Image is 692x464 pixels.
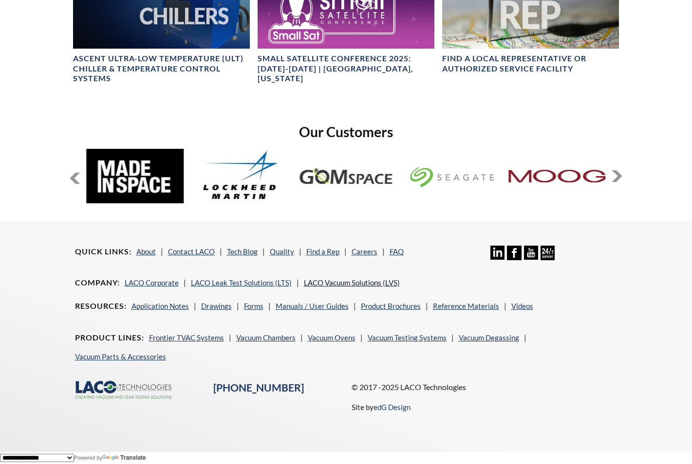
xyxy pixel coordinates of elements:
[352,381,617,393] p: © 2017 -2025 LACO Technologies
[304,278,400,287] a: LACO Vacuum Solutions (LVS)
[403,149,500,203] img: LOGO_200x112.jpg
[270,247,294,256] a: Quality
[390,247,404,256] a: FAQ
[541,253,555,262] a: 24/7 Support
[213,381,304,394] a: [PHONE_NUMBER]
[125,278,179,287] a: LACO Corporate
[75,247,131,257] h4: Quick Links
[131,302,189,310] a: Application Notes
[511,302,533,310] a: Videos
[149,333,224,342] a: Frontier TVAC Systems
[541,246,555,260] img: 24/7 Support Icon
[136,247,156,256] a: About
[508,149,605,203] img: MOOG.jpg
[352,247,377,256] a: Careers
[75,333,144,343] h4: Product Lines
[192,149,289,203] img: Lockheed-Martin.jpg
[361,302,421,310] a: Product Brochures
[352,401,411,413] p: Site by
[102,455,120,461] img: Google Translate
[442,54,619,74] h4: FIND A LOCAL REPRESENTATIVE OR AUTHORIZED SERVICE FACILITY
[102,454,146,461] a: Translate
[298,149,395,203] img: GOM-Space.jpg
[306,247,339,256] a: Find a Rep
[191,278,292,287] a: LACO Leak Test Solutions (LTS)
[244,302,263,310] a: Forms
[75,278,120,288] h4: Company
[75,352,166,361] a: Vacuum Parts & Accessories
[258,54,434,84] h4: Small Satellite Conference 2025: [DATE]-[DATE] | [GEOGRAPHIC_DATA], [US_STATE]
[73,54,250,84] h4: Ascent Ultra-Low Temperature (ULT) Chiller & Temperature Control Systems
[75,301,127,311] h4: Resources
[87,149,184,203] img: MadeInSpace.jpg
[168,247,215,256] a: Contact LACO
[201,302,232,310] a: Drawings
[308,333,355,342] a: Vacuum Ovens
[459,333,519,342] a: Vacuum Degassing
[236,333,296,342] a: Vacuum Chambers
[276,302,349,310] a: Manuals / User Guides
[433,302,499,310] a: Reference Materials
[374,403,411,411] a: edG Design
[368,333,447,342] a: Vacuum Testing Systems
[227,247,258,256] a: Tech Blog
[69,123,623,141] h2: Our Customers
